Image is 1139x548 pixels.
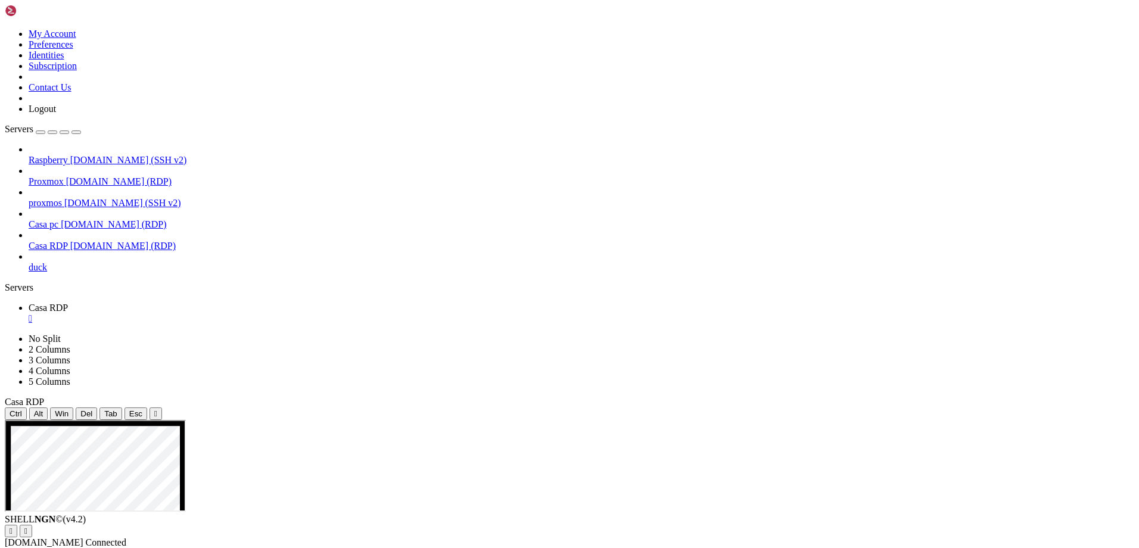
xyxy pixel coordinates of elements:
[5,514,86,524] span: SHELL ©
[5,525,17,537] button: 
[29,219,1134,230] a: Casa pc [DOMAIN_NAME] (RDP)
[29,198,1134,208] a: proxmos [DOMAIN_NAME] (SSH v2)
[29,208,1134,230] li: Casa pc [DOMAIN_NAME] (RDP)
[129,409,142,418] span: Esc
[55,409,69,418] span: Win
[29,251,1134,273] li: duck
[29,262,1134,273] a: duck
[50,407,73,420] button: Win
[29,50,64,60] a: Identities
[5,407,27,420] button: Ctrl
[29,155,68,165] span: Raspberry
[29,104,56,114] a: Logout
[24,527,27,535] div: 
[5,124,81,134] a: Servers
[70,241,176,251] span: [DOMAIN_NAME] (RDP)
[5,397,44,407] span: Casa RDP
[29,29,76,39] a: My Account
[29,355,70,365] a: 3 Columns
[61,219,166,229] span: [DOMAIN_NAME] (RDP)
[10,409,22,418] span: Ctrl
[29,198,62,208] span: proxmos
[29,176,64,186] span: Proxmox
[63,514,86,524] span: 4.2.0
[86,537,126,547] span: Connected
[29,366,70,376] a: 4 Columns
[66,176,172,186] span: [DOMAIN_NAME] (RDP)
[29,166,1134,187] li: Proxmox [DOMAIN_NAME] (RDP)
[20,525,32,537] button: 
[29,219,58,229] span: Casa pc
[29,313,1134,324] a: 
[29,407,48,420] button: Alt
[80,409,92,418] span: Del
[70,155,187,165] span: [DOMAIN_NAME] (SSH v2)
[29,176,1134,187] a: Proxmox [DOMAIN_NAME] (RDP)
[10,527,13,535] div: 
[154,409,157,418] div: 
[5,124,33,134] span: Servers
[29,187,1134,208] li: proxmos [DOMAIN_NAME] (SSH v2)
[34,409,43,418] span: Alt
[29,39,73,49] a: Preferences
[29,241,68,251] span: Casa RDP
[29,262,47,272] span: duck
[5,5,73,17] img: Shellngn
[104,409,117,418] span: Tab
[150,407,162,420] button: 
[125,407,147,420] button: Esc
[76,407,97,420] button: Del
[29,144,1134,166] li: Raspberry [DOMAIN_NAME] (SSH v2)
[29,344,70,354] a: 2 Columns
[29,61,77,71] a: Subscription
[29,376,70,387] a: 5 Columns
[29,155,1134,166] a: Raspberry [DOMAIN_NAME] (SSH v2)
[5,537,83,547] span: [DOMAIN_NAME]
[64,198,181,208] span: [DOMAIN_NAME] (SSH v2)
[35,514,56,524] b: NGN
[29,303,68,313] span: Casa RDP
[5,282,1134,293] div: Servers
[29,230,1134,251] li: Casa RDP [DOMAIN_NAME] (RDP)
[29,82,71,92] a: Contact Us
[29,241,1134,251] a: Casa RDP [DOMAIN_NAME] (RDP)
[29,334,61,344] a: No Split
[29,303,1134,324] a: Casa RDP
[99,407,122,420] button: Tab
